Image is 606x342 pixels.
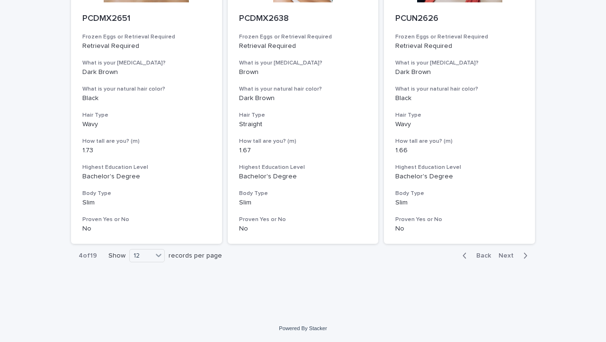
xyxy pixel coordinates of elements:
p: Show [108,252,125,260]
p: PCDMX2638 [239,14,367,24]
h3: How tall are you? (m) [82,138,211,145]
button: Back [455,251,495,260]
h3: Highest Education Level [239,164,367,171]
p: Dark Brown [239,94,367,102]
p: Bachelor's Degree [239,173,367,181]
p: Bachelor's Degree [395,173,524,181]
p: Slim [395,199,524,207]
div: 12 [130,251,152,261]
span: Next [499,252,519,259]
p: Black [395,94,524,102]
h3: What is your natural hair color? [239,85,367,93]
h3: Frozen Eggs or Retrieval Required [82,33,211,41]
h3: What is your [MEDICAL_DATA]? [239,59,367,67]
p: Slim [82,199,211,207]
h3: Proven Yes or No [239,216,367,223]
h3: Body Type [395,190,524,197]
p: 1.73 [82,147,211,155]
p: No [82,225,211,233]
h3: What is your [MEDICAL_DATA]? [82,59,211,67]
p: Retrieval Required [239,42,367,50]
p: 4 of 19 [71,244,105,268]
a: Powered By Stacker [279,325,327,331]
h3: How tall are you? (m) [395,138,524,145]
h3: Body Type [82,190,211,197]
p: Black [82,94,211,102]
p: Retrieval Required [82,42,211,50]
h3: What is your [MEDICAL_DATA]? [395,59,524,67]
h3: Hair Type [82,111,211,119]
h3: Frozen Eggs or Retrieval Required [239,33,367,41]
h3: Frozen Eggs or Retrieval Required [395,33,524,41]
h3: What is your natural hair color? [82,85,211,93]
p: Dark Brown [395,68,524,76]
h3: Highest Education Level [395,164,524,171]
h3: Proven Yes or No [82,216,211,223]
h3: Hair Type [239,111,367,119]
p: Wavy [395,120,524,129]
p: Wavy [82,120,211,129]
span: Back [471,252,491,259]
p: Brown [239,68,367,76]
p: Bachelor's Degree [82,173,211,181]
h3: Body Type [239,190,367,197]
p: PCUN2626 [395,14,524,24]
p: No [395,225,524,233]
p: Straight [239,120,367,129]
p: PCDMX2651 [82,14,211,24]
p: Retrieval Required [395,42,524,50]
p: records per page [169,252,222,260]
p: Dark Brown [82,68,211,76]
h3: Proven Yes or No [395,216,524,223]
h3: How tall are you? (m) [239,138,367,145]
button: Next [495,251,535,260]
p: Slim [239,199,367,207]
p: No [239,225,367,233]
p: 1.67 [239,147,367,155]
h3: Highest Education Level [82,164,211,171]
h3: What is your natural hair color? [395,85,524,93]
h3: Hair Type [395,111,524,119]
p: 1.66 [395,147,524,155]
